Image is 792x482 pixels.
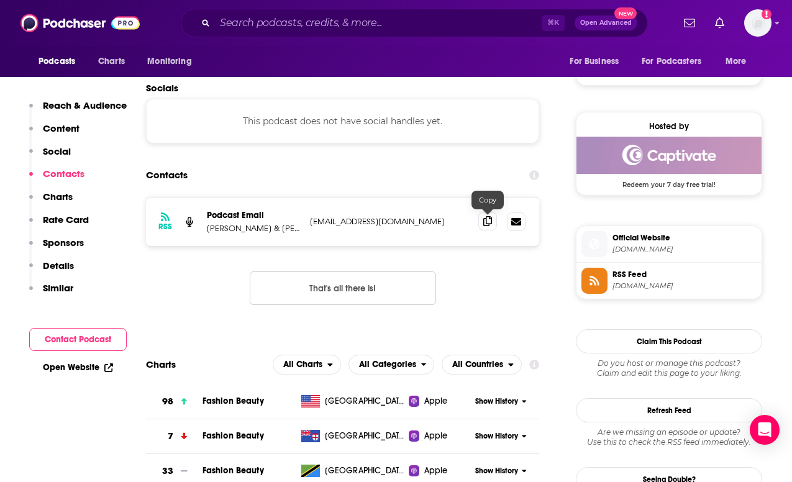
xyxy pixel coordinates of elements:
a: RSS Feed[DOMAIN_NAME] [581,268,757,294]
span: Official Website [612,232,757,243]
h2: Countries [442,355,522,375]
a: Fashion Beauty [203,430,264,441]
button: open menu [442,355,522,375]
button: Open AdvancedNew [575,16,637,30]
img: Podchaser - Follow, Share and Rate Podcasts [20,11,140,35]
h2: Socials [146,82,539,94]
p: Charts [43,191,73,202]
a: Fashion Beauty [203,465,264,476]
button: Similar [29,282,73,305]
button: Claim This Podcast [576,329,762,353]
div: This podcast does not have social handles yet. [146,99,539,143]
button: open menu [561,50,634,73]
a: Apple [409,465,471,477]
span: Apple [424,465,448,477]
span: Podcasts [39,53,75,70]
span: Tanzania, United Republic of [325,465,406,477]
button: Details [29,260,74,283]
a: Official Website[DOMAIN_NAME] [581,231,757,257]
a: [GEOGRAPHIC_DATA] [296,430,409,442]
span: Do you host or manage this podcast? [576,358,762,368]
a: Show notifications dropdown [679,12,700,34]
p: Rate Card [43,214,89,225]
p: Podcast Email [207,210,300,221]
a: Apple [409,395,471,407]
button: Contact Podcast [29,328,127,351]
div: Search podcasts, credits, & more... [181,9,648,37]
span: Show History [475,431,518,442]
h3: 33 [162,464,173,478]
div: Open Intercom Messenger [750,415,780,445]
a: Apple [409,430,471,442]
button: Social [29,145,71,168]
p: Contacts [43,168,84,180]
img: Captivate Deal: Redeem your 7 day free trial! [576,137,762,174]
p: Reach & Audience [43,99,127,111]
span: All Categories [359,360,416,369]
p: [PERSON_NAME] & [PERSON_NAME] [207,223,300,234]
button: Show History [471,466,530,476]
span: RSS Feed [612,269,757,280]
span: New [614,7,637,19]
h2: Contacts [146,163,188,187]
div: Hosted by [576,121,762,132]
a: Captivate Deal: Redeem your 7 day free trial! [576,137,762,188]
span: Open Advanced [580,20,632,26]
div: Are we missing an episode or update? Use this to check the RSS feed immediately. [576,427,762,447]
button: Refresh Feed [576,398,762,422]
button: open menu [139,50,207,73]
span: Apple [424,395,448,407]
span: More [726,53,747,70]
p: Content [43,122,80,134]
h3: RSS [158,222,172,232]
a: Open Website [43,362,113,373]
button: open menu [634,50,719,73]
button: open menu [717,50,762,73]
button: Show History [471,396,530,407]
span: beautywithatwist.captivate.fm [612,245,757,254]
button: Rate Card [29,214,89,237]
p: Details [43,260,74,271]
button: Sponsors [29,237,84,260]
div: Copy [471,191,504,209]
a: Show notifications dropdown [710,12,729,34]
a: 98 [146,384,203,419]
span: Logged in as jennevievef [744,9,772,37]
svg: Add a profile image [762,9,772,19]
button: Content [29,122,80,145]
h2: Categories [348,355,435,375]
p: [EMAIL_ADDRESS][DOMAIN_NAME] [310,216,468,227]
button: Nothing here. [250,271,436,305]
p: Similar [43,282,73,294]
img: User Profile [744,9,772,37]
button: open menu [30,50,91,73]
h3: 98 [162,394,173,409]
span: Show History [475,466,518,476]
button: open menu [273,355,341,375]
span: Monitoring [147,53,191,70]
span: All Charts [283,360,322,369]
a: 7 [146,419,203,453]
a: Charts [90,50,132,73]
span: For Podcasters [642,53,701,70]
button: Show profile menu [744,9,772,37]
span: Apple [424,430,448,442]
button: Show History [471,431,530,442]
a: [GEOGRAPHIC_DATA], [GEOGRAPHIC_DATA] of [296,465,409,477]
span: feeds.captivate.fm [612,281,757,291]
a: Fashion Beauty [203,396,264,406]
span: United States [325,395,406,407]
h2: Charts [146,358,176,370]
span: ⌘ K [542,15,565,31]
span: All Countries [452,360,503,369]
p: Social [43,145,71,157]
span: Charts [98,53,125,70]
h2: Platforms [273,355,341,375]
span: Show History [475,396,518,407]
button: Reach & Audience [29,99,127,122]
button: Contacts [29,168,84,191]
